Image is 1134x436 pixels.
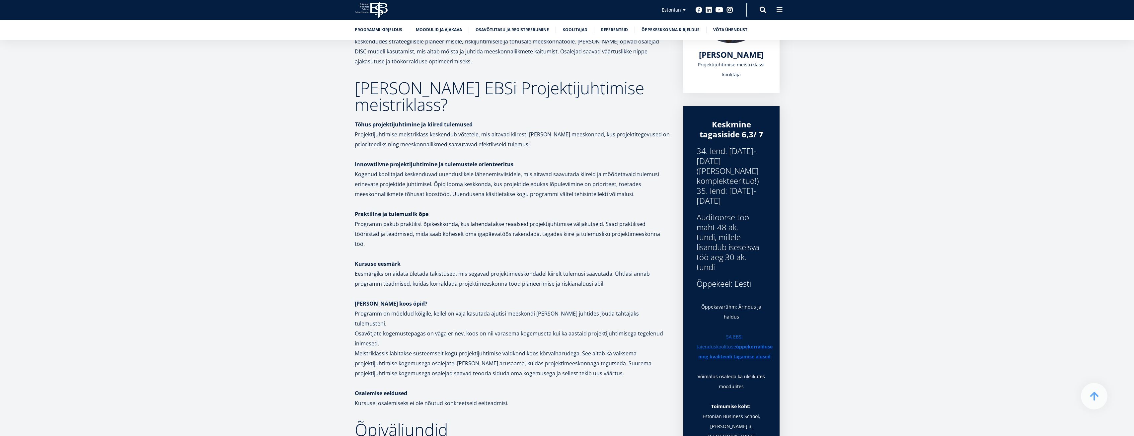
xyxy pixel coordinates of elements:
span: [PERSON_NAME] [699,49,764,60]
p: Programm on mõeldud kõigile, kellel on vaja kasutada ajutisi meeskondi [PERSON_NAME] juhtides jõu... [355,299,670,328]
a: Linkedin [706,7,712,13]
p: Eesmärgiks on aidata ületada takistused, mis segavad projektimeeskondadel kiirelt tulemusi saavut... [355,259,670,289]
p: Õppekavarühm: Ärindus ja haldus [697,302,766,322]
a: Youtube [716,7,723,13]
p: Projektijuhtimise meistriklass keskendub võtetele, mis aitavad kiiresti [PERSON_NAME] meeskonnad,... [355,129,670,149]
p: Meistriklassis läbitakse süsteemselt kogu projektijuhtimise valdkond koos kõrvalharudega. See ait... [355,348,670,378]
a: Koolitajad [563,27,587,33]
div: Projektijuhtimise meistriklassi koolitaja [697,60,766,80]
a: SA EBSi täienduskoolituseõppekorralduse ning kvaliteedi tagamise alused [697,332,773,362]
a: Facebook [696,7,702,13]
strong: Innovatiivne projektijuhtimine ja tulemustele orienteeritus [355,161,513,168]
a: Instagram [726,7,733,13]
p: Projektijuhtimise meistriklass annab osalejatele põhjalikud teadmised ja praktilised oskused proj... [355,27,670,66]
p: Programm pakub praktilist õpikeskkonda, kus lahendatakse reaalseid projektijuhtimise väljakutseid... [355,219,670,249]
p: Osavõtjate kogemustepagas on väga erinev, koos on nii varasema kogemuseta kui ka aastaid projekti... [355,328,670,348]
a: Õppekeskkonna kirjeldus [642,27,700,33]
strong: Praktiline ja tulemuslik õpe [355,210,428,218]
strong: Kursuse eesmärk [355,260,401,267]
a: Referentsid [601,27,628,33]
strong: Tõhus projektijuhtimine ja kiired tulemused [355,121,473,128]
a: Osavõtutasu ja registreerumine [476,27,549,33]
h2: [PERSON_NAME] EBSi Projektijuhtimise meistriklass? [355,80,670,113]
div: Keskmine tagasiside 6,3/ 7 [697,119,766,139]
p: Kursusel osalemiseks ei ole nõutud konkreetseid eelteadmisi. [355,388,670,408]
p: Kogenud koolitajad keskenduvad uuenduslikele lähenemisviisidele, mis aitavad saavutada kiireid ja... [355,169,670,199]
strong: Osalemise eeldused [355,390,407,397]
div: 34. lend: [DATE]-[DATE] ([PERSON_NAME] komplekteeritud!) 35. lend: [DATE]-[DATE] [697,146,766,206]
a: Võta ühendust [713,27,747,33]
a: Programmi kirjeldus [355,27,402,33]
strong: Toimumise koht: [711,403,750,409]
strong: [PERSON_NAME] koos õpid? [355,300,427,307]
a: Moodulid ja ajakava [416,27,462,33]
a: [PERSON_NAME] [699,50,764,60]
div: Õppekeel: Eesti [697,279,766,289]
b: Võimalus osaleda ka üksikutes moodulites [698,373,765,390]
div: Auditoorse töö maht 48 ak. tundi, millele lisandub iseseisva töö aeg 30 ak. tundi [697,212,766,272]
b: Estonian Business School [703,413,759,419]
